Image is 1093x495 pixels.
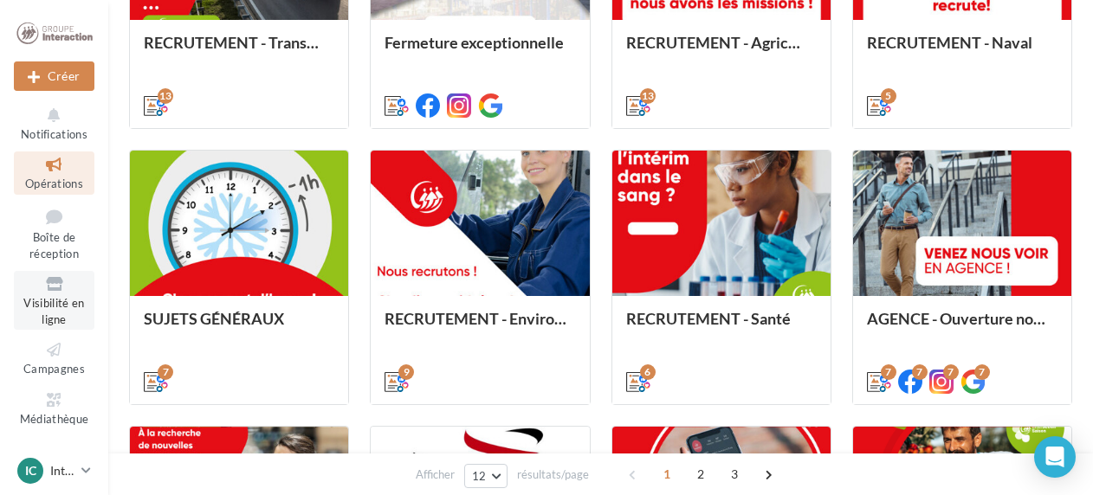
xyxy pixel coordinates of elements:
[20,412,89,426] span: Médiathèque
[881,364,896,380] div: 7
[14,387,94,429] a: Médiathèque
[14,202,94,265] a: Boîte de réception
[50,462,74,479] p: Interaction CONCARNEAU
[14,436,94,479] a: Calendrier
[626,34,817,68] div: RECRUTEMENT - Agriculture / Espaces verts
[14,271,94,330] a: Visibilité en ligne
[974,364,990,380] div: 7
[144,310,334,344] div: SUJETS GÉNÉRAUX
[385,310,575,344] div: RECRUTEMENT - Environnement
[517,466,589,483] span: résultats/page
[29,230,79,260] span: Boîte de réception
[721,460,748,488] span: 3
[464,464,508,488] button: 12
[23,362,85,376] span: Campagnes
[653,460,681,488] span: 1
[640,364,656,380] div: 6
[912,364,928,380] div: 7
[626,310,817,344] div: RECRUTEMENT - Santé
[14,61,94,91] div: Nouvelle campagne
[398,364,414,380] div: 9
[14,151,94,194] a: Opérations
[472,469,487,483] span: 12
[687,460,715,488] span: 2
[158,88,173,104] div: 13
[14,337,94,379] a: Campagnes
[1034,436,1076,478] div: Open Intercom Messenger
[14,454,94,487] a: IC Interaction CONCARNEAU
[144,34,334,68] div: RECRUTEMENT - Transport
[23,296,84,326] span: Visibilité en ligne
[640,88,656,104] div: 13
[867,34,1057,68] div: RECRUTEMENT - Naval
[943,364,959,380] div: 7
[25,462,36,479] span: IC
[385,34,575,68] div: Fermeture exceptionnelle
[881,88,896,104] div: 5
[14,102,94,145] button: Notifications
[14,61,94,91] button: Créer
[416,466,455,483] span: Afficher
[158,364,173,380] div: 7
[25,177,83,190] span: Opérations
[21,127,87,141] span: Notifications
[867,310,1057,344] div: AGENCE - Ouverture nouvelle agence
